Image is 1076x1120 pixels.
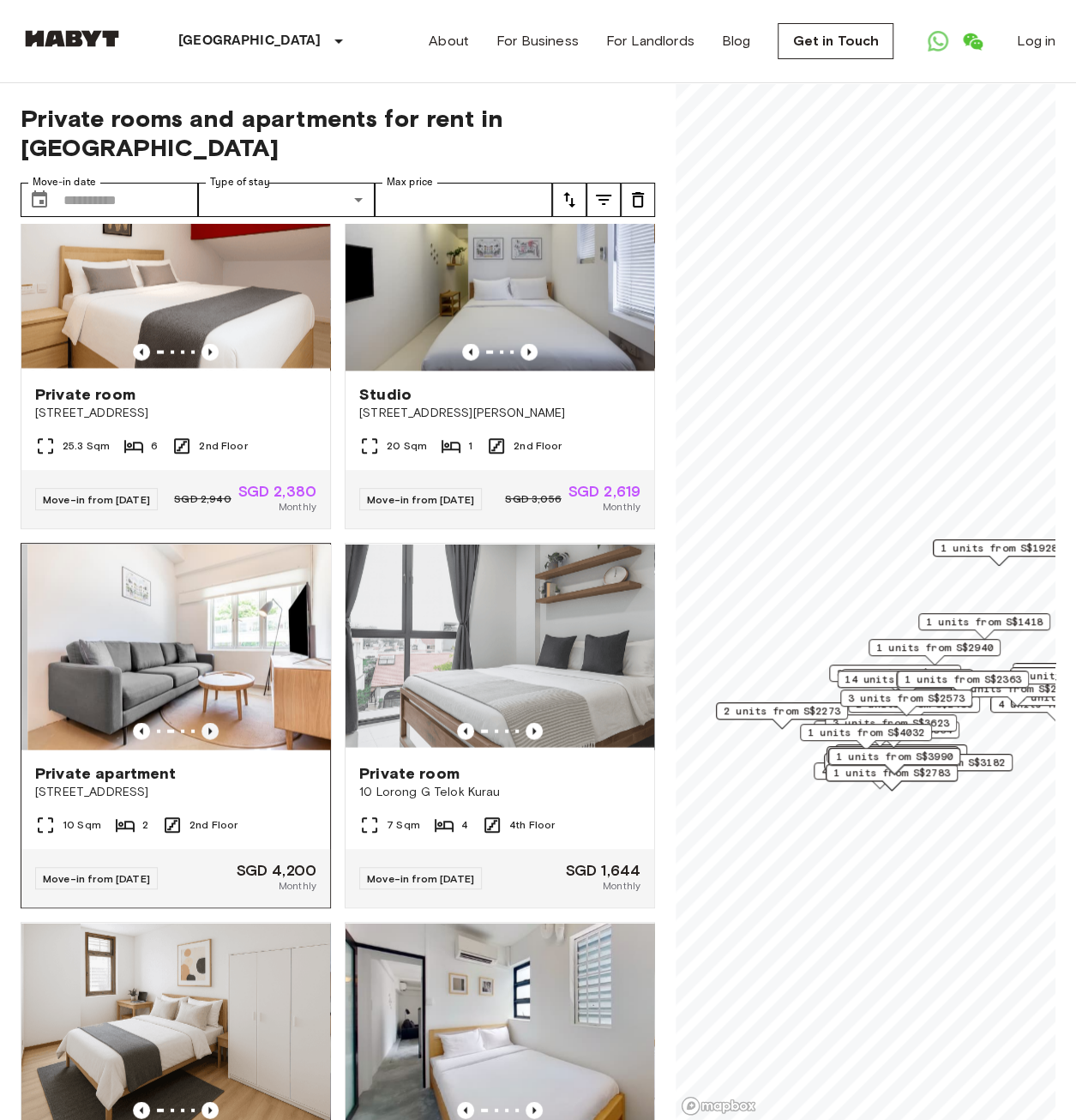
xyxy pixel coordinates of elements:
span: 10 Sqm [63,817,101,833]
span: 4th Floor [509,817,555,833]
span: Private rooms and apartments for rent in [GEOGRAPHIC_DATA] [21,104,655,162]
button: tune [621,183,655,217]
img: Marketing picture of unit SG-01-058-001-01 [346,165,654,370]
div: Map marker [827,746,959,773]
span: SGD 2,380 [238,484,316,499]
a: About [429,31,469,51]
span: Monthly [279,499,316,515]
button: Choose date [22,183,57,217]
button: Previous image [526,1101,543,1118]
span: SGD 1,644 [566,863,640,878]
div: Map marker [896,671,1028,697]
span: Move-in from [DATE] [367,493,474,506]
span: 3 units from S$1764 [837,665,953,681]
span: 3 units from S$3024 [849,670,965,685]
button: Previous image [133,722,150,739]
span: 1 units from S$2363 [905,671,1021,687]
button: Previous image [462,343,479,360]
div: Map marker [829,665,961,691]
a: Log in [1017,31,1055,51]
span: 2 units from S$2273 [724,703,840,719]
span: 2 [142,817,148,833]
div: Map marker [869,639,1001,665]
span: 14 units from S$2348 [845,671,967,687]
span: 1 units from S$1928 [941,540,1057,556]
div: Map marker [826,764,958,791]
span: 2nd Floor [514,438,562,454]
span: 25.3 Sqm [63,438,110,454]
a: For Business [496,31,579,51]
div: Map marker [828,748,960,774]
div: Map marker [800,724,932,750]
div: Map marker [918,613,1050,640]
div: Map marker [841,669,973,695]
button: Previous image [201,343,219,360]
span: 2nd Floor [189,817,237,833]
span: Monthly [603,878,640,894]
span: 3 units from S$2573 [848,690,965,706]
span: 1 units from S$3990 [836,749,953,764]
button: Previous image [526,722,543,739]
button: Previous image [201,1101,219,1118]
img: Marketing picture of unit SG-01-127-001-001 [21,165,330,370]
span: Move-in from [DATE] [43,493,150,506]
span: 1 units from S$4032 [808,725,924,740]
span: 6 [151,438,158,454]
span: Private room [359,763,460,784]
button: Previous image [457,722,474,739]
span: 1 [468,438,472,454]
span: [STREET_ADDRESS] [35,784,316,801]
button: Previous image [520,343,538,360]
span: 10 Lorong G Telok Kurau [359,784,640,801]
div: Map marker [837,671,975,697]
div: Map marker [835,744,967,771]
a: For Landlords [606,31,694,51]
span: SGD 2,940 [174,491,231,507]
a: Marketing picture of unit SG-01-058-001-01Previous imagePrevious imageStudio[STREET_ADDRESS][PERS... [345,164,655,529]
img: Marketing picture of unit SG-01-029-005-02 [346,544,654,750]
div: Map marker [814,762,946,789]
button: Previous image [457,1101,474,1118]
a: Marketing picture of unit SG-01-054-005-01Marketing picture of unit SG-01-054-005-01Previous imag... [21,543,331,908]
a: Blog [722,31,751,51]
div: Map marker [825,714,957,741]
a: Open WeChat [955,24,989,58]
div: Map marker [824,753,956,780]
span: Private room [35,384,135,405]
span: 2nd Floor [199,438,247,454]
span: 4 units from S$1680 [821,763,938,779]
a: Open WhatsApp [921,24,955,58]
a: Get in Touch [778,23,893,59]
span: 1 units from S$2940 [876,640,993,655]
span: [STREET_ADDRESS][PERSON_NAME] [359,405,640,422]
label: Move-in date [33,175,96,190]
span: Move-in from [DATE] [43,872,150,885]
label: Type of stay [210,175,270,190]
span: SGD 2,619 [568,484,640,499]
button: tune [586,183,621,217]
span: 4 [461,817,468,833]
span: 1 units from S$1418 [926,614,1043,629]
img: Habyt [21,30,123,47]
span: 3 units from S$3623 [833,715,949,731]
span: [STREET_ADDRESS] [35,405,316,422]
button: Previous image [133,1101,150,1118]
span: 7 Sqm [387,817,420,833]
div: Map marker [716,702,848,729]
span: Move-in from [DATE] [367,872,474,885]
p: [GEOGRAPHIC_DATA] [178,31,322,51]
a: Mapbox logo [681,1096,756,1116]
button: tune [552,183,586,217]
button: Previous image [133,343,150,360]
div: Map marker [848,695,980,722]
img: Marketing picture of unit SG-01-054-005-01 [27,544,336,750]
button: Previous image [201,722,219,739]
span: SGD 4,200 [237,863,316,878]
div: Map marker [897,671,1029,697]
a: Marketing picture of unit SG-01-127-001-001Previous imagePrevious imagePrivate room[STREET_ADDRES... [21,164,331,529]
div: Map marker [933,539,1065,566]
div: Map marker [840,689,972,716]
span: 20 Sqm [387,438,427,454]
div: Map marker [881,754,1013,780]
div: Map marker [827,721,959,748]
